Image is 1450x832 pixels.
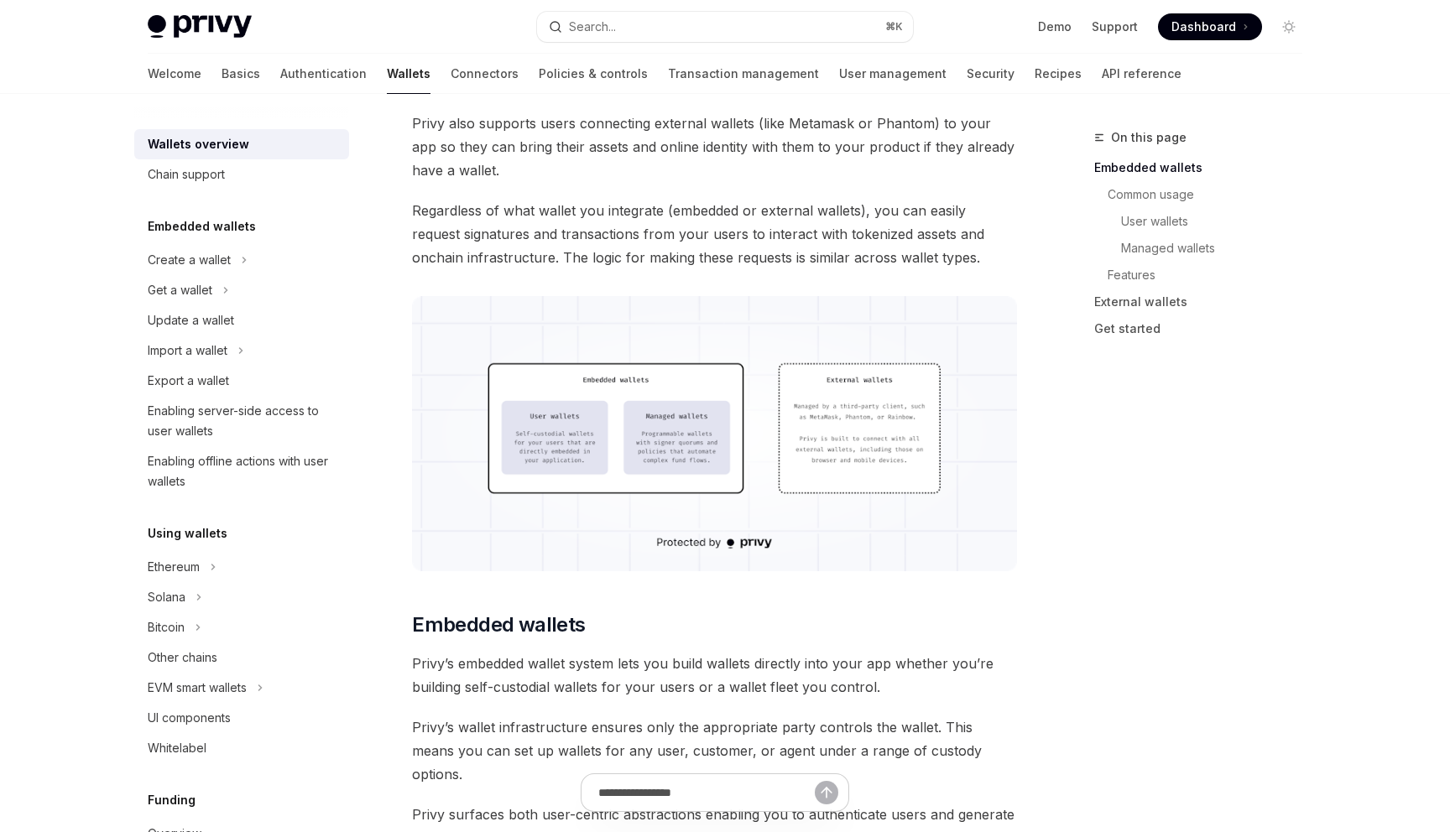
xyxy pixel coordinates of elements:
[148,280,212,300] div: Get a wallet
[134,446,349,497] a: Enabling offline actions with user wallets
[412,112,1017,182] span: Privy also supports users connecting external wallets (like Metamask or Phantom) to your app so t...
[148,371,229,391] div: Export a wallet
[1121,208,1316,235] a: User wallets
[148,587,185,607] div: Solana
[412,715,1017,786] span: Privy’s wallet infrastructure ensures only the appropriate party controls the wallet. This means ...
[668,54,819,94] a: Transaction management
[148,401,339,441] div: Enabling server-side access to user wallets
[148,738,206,758] div: Whitelabel
[148,310,234,330] div: Update a wallet
[1094,315,1316,342] a: Get started
[134,396,349,446] a: Enabling server-side access to user wallets
[222,54,260,94] a: Basics
[148,134,249,154] div: Wallets overview
[1158,13,1262,40] a: Dashboard
[134,733,349,763] a: Whitelabel
[1092,18,1138,35] a: Support
[148,54,201,94] a: Welcome
[1094,289,1316,315] a: External wallets
[569,17,616,37] div: Search...
[412,296,1017,571] img: images/walletoverview.png
[148,523,227,543] h5: Using wallets
[148,790,196,810] h5: Funding
[134,129,349,159] a: Wallets overview
[1108,262,1316,289] a: Features
[134,366,349,396] a: Export a wallet
[1275,13,1302,40] button: Toggle dark mode
[1102,54,1181,94] a: API reference
[451,54,519,94] a: Connectors
[412,652,1017,699] span: Privy’s embedded wallet system lets you build wallets directly into your app whether you’re build...
[1038,18,1072,35] a: Demo
[148,708,231,728] div: UI components
[134,642,349,673] a: Other chains
[1094,154,1316,181] a: Embedded wallets
[134,159,349,190] a: Chain support
[967,54,1014,94] a: Security
[1108,181,1316,208] a: Common usage
[387,54,430,94] a: Wallets
[1121,235,1316,262] a: Managed wallets
[539,54,648,94] a: Policies & controls
[134,703,349,733] a: UI components
[148,678,247,698] div: EVM smart wallets
[134,305,349,335] a: Update a wallet
[885,20,903,34] span: ⌘ K
[148,250,231,270] div: Create a wallet
[148,617,185,637] div: Bitcoin
[148,164,225,185] div: Chain support
[1171,18,1236,35] span: Dashboard
[1035,54,1082,94] a: Recipes
[148,557,200,577] div: Ethereum
[148,341,227,361] div: Import a wallet
[148,451,339,491] div: Enabling offline actions with user wallets
[412,199,1017,269] span: Regardless of what wallet you integrate (embedded or external wallets), you can easily request si...
[148,216,256,237] h5: Embedded wallets
[280,54,367,94] a: Authentication
[148,647,217,668] div: Other chains
[815,781,838,804] button: Send message
[1111,127,1187,148] span: On this page
[537,12,913,42] button: Search...⌘K
[148,15,252,39] img: light logo
[412,611,585,638] span: Embedded wallets
[839,54,947,94] a: User management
